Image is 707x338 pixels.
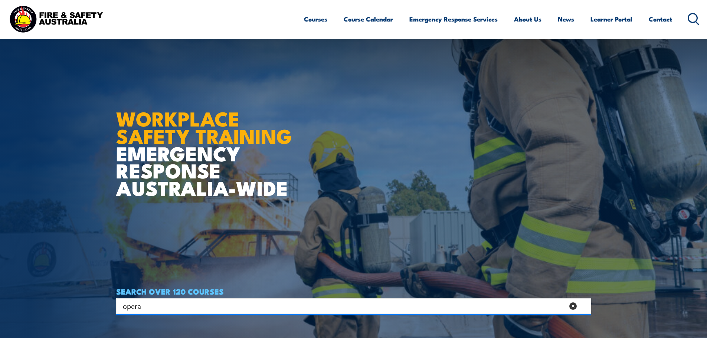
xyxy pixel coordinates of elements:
h1: EMERGENCY RESPONSE AUSTRALIA-WIDE [116,91,298,196]
a: Course Calendar [344,9,393,29]
a: About Us [514,9,541,29]
a: Learner Portal [590,9,632,29]
button: Search magnifier button [578,301,589,311]
strong: WORKPLACE SAFETY TRAINING [116,102,292,151]
h4: SEARCH OVER 120 COURSES [116,287,591,295]
a: Emergency Response Services [409,9,498,29]
a: Courses [304,9,327,29]
form: Search form [124,301,566,311]
input: Search input [123,301,564,312]
a: News [558,9,574,29]
a: Contact [649,9,672,29]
